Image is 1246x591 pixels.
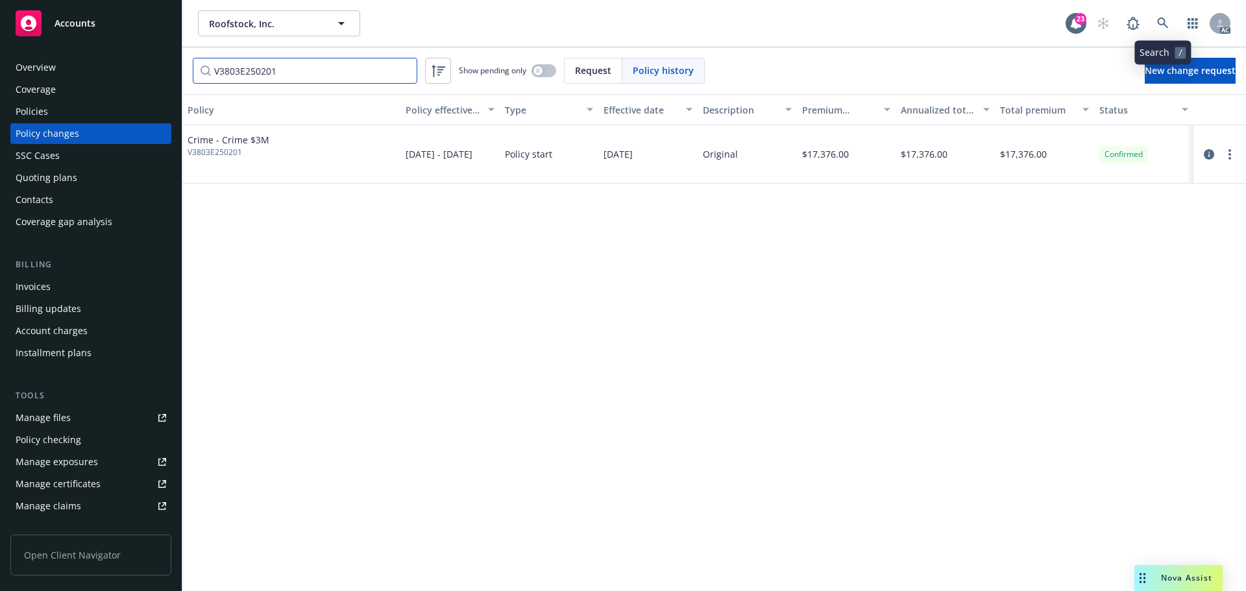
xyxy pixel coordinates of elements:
button: Type [500,94,599,125]
div: Manage claims [16,496,81,516]
div: Manage exposures [16,452,98,472]
span: Policy history [633,64,694,77]
div: Premium change [802,103,877,117]
a: Installment plans [10,343,171,363]
button: Description [698,94,797,125]
span: $17,376.00 [802,147,849,161]
button: Policy effective dates [400,94,500,125]
span: Accounts [55,18,95,29]
button: Roofstock, Inc. [198,10,360,36]
a: Start snowing [1090,10,1116,36]
button: Nova Assist [1134,565,1223,591]
span: $17,376.00 [1000,147,1047,161]
a: Report a Bug [1120,10,1146,36]
span: Open Client Navigator [10,535,171,575]
div: Annualized total premium change [901,103,975,117]
div: Coverage [16,79,56,100]
div: Installment plans [16,343,92,363]
a: Quoting plans [10,167,171,188]
div: Status [1099,103,1174,117]
span: $17,376.00 [901,147,947,161]
div: 23 [1075,13,1086,25]
span: Nova Assist [1161,572,1212,583]
a: Manage claims [10,496,171,516]
div: Manage certificates [16,474,101,494]
a: Coverage gap analysis [10,211,171,232]
a: Billing updates [10,298,171,319]
div: Overview [16,57,56,78]
button: Total premium [995,94,1094,125]
a: more [1222,147,1238,162]
div: Policy checking [16,429,81,450]
span: Confirmed [1105,149,1143,160]
div: Effective date [604,103,678,117]
span: New change request [1145,64,1236,77]
div: Manage BORs [16,518,77,538]
div: Account charges [16,320,88,341]
a: Policy checking [10,429,171,450]
button: Status [1094,94,1193,125]
div: Quoting plans [16,167,77,188]
a: Manage exposures [10,452,171,472]
a: Search [1150,10,1176,36]
div: Total premium [1000,103,1075,117]
div: Policy effective dates [406,103,480,117]
a: New change request [1145,58,1236,84]
div: Policy changes [16,123,79,144]
button: Effective date [598,94,698,125]
span: Show pending only [459,65,526,76]
a: Policy changes [10,123,171,144]
div: Billing [10,258,171,271]
span: Request [575,64,611,77]
div: Type [505,103,580,117]
button: Policy [182,94,400,125]
span: Roofstock, Inc. [209,17,321,30]
span: [DATE] [604,147,633,161]
div: SSC Cases [16,145,60,166]
a: Switch app [1180,10,1206,36]
button: Annualized total premium change [896,94,995,125]
a: Account charges [10,320,171,341]
input: Filter by keyword... [193,58,417,84]
a: Manage files [10,407,171,428]
div: Policy [188,103,395,117]
div: Tools [10,389,171,402]
div: Manage files [16,407,71,428]
a: Policies [10,101,171,122]
button: Premium change [797,94,896,125]
a: Coverage [10,79,171,100]
span: V3803E250201 [188,147,269,158]
div: Contacts [16,189,53,210]
span: Crime - Crime $3M [188,133,269,147]
div: Coverage gap analysis [16,211,112,232]
span: Policy start [505,147,552,161]
a: Manage BORs [10,518,171,538]
div: Policies [16,101,48,122]
div: Invoices [16,276,51,297]
div: Billing updates [16,298,81,319]
a: Accounts [10,5,171,42]
span: [DATE] - [DATE] [406,147,472,161]
a: SSC Cases [10,145,171,166]
a: circleInformation [1201,147,1217,162]
a: Invoices [10,276,171,297]
a: Contacts [10,189,171,210]
a: Manage certificates [10,474,171,494]
div: Description [703,103,777,117]
div: Original [703,147,738,161]
div: Drag to move [1134,565,1151,591]
a: Overview [10,57,171,78]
